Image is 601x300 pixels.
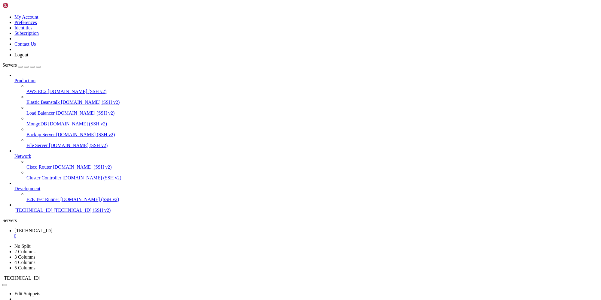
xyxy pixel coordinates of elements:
x-row: root@hiplet-30533:~# [2,57,523,62]
a: MongoDB [DOMAIN_NAME] (SSH v2) [26,121,599,127]
img: Shellngn [2,2,37,8]
a: 83.219.243.125 [14,228,599,239]
span: [DOMAIN_NAME] (SSH v2) [49,143,108,148]
a: Preferences [14,20,37,25]
span: [DOMAIN_NAME] (SSH v2) [53,164,112,169]
span: [DOMAIN_NAME] (SSH v2) [63,175,121,180]
x-row: -- End of keyboard-interactive prompts from server --------------------------- [2,7,523,13]
span: AWS EC2 [26,89,47,94]
span: Cisco Router [26,164,52,169]
li: AWS EC2 [DOMAIN_NAME] (SSH v2) [26,83,599,94]
span: Elastic Beanstalk [26,100,60,105]
span: [DOMAIN_NAME] (SSH v2) [61,100,120,105]
a: AWS EC2 [DOMAIN_NAME] (SSH v2) [26,89,599,94]
a: Identities [14,25,32,30]
li: MongoDB [DOMAIN_NAME] (SSH v2) [26,116,599,127]
x-row: -- Keyboard-interactive authentication prompts from server: ------------------ [2,2,523,7]
a: Edit Snippets [14,291,40,296]
span: [TECHNICAL_ID] [2,275,40,280]
x-row: individual files in /usr/share/doc/*/copyright. [2,32,523,37]
li: Network [14,148,599,181]
span: Backup Server [26,132,55,137]
x-row: The programs included with the Debian GNU/Linux system are free software; [2,22,523,28]
li: File Server [DOMAIN_NAME] (SSH v2) [26,137,599,148]
a: 3 Columns [14,254,35,259]
a: [TECHNICAL_ID] [TECHNICAL_ID] (SSH v2) [14,208,599,213]
a: Backup Server [DOMAIN_NAME] (SSH v2) [26,132,599,137]
span: [DOMAIN_NAME] (SSH v2) [48,121,107,126]
li: E2E Test Runner [DOMAIN_NAME] (SSH v2) [26,191,599,202]
x-row: the exact distribution terms for each program are described in the [2,27,523,32]
div: Servers [2,218,599,223]
li: Development [14,181,599,202]
span: [DOMAIN_NAME] (SSH v2) [56,110,115,115]
span: Development [14,186,40,191]
a: Servers [2,62,41,67]
li: [TECHNICAL_ID] [TECHNICAL_ID] (SSH v2) [14,202,599,213]
span: [TECHNICAL_ID] [14,208,52,213]
span: File Server [26,143,48,148]
x-row: Last login: [DATE] from [TECHNICAL_ID] [2,52,523,57]
li: Elastic Beanstalk [DOMAIN_NAME] (SSH v2) [26,94,599,105]
a: Cluster Controller [DOMAIN_NAME] (SSH v2) [26,175,599,181]
x-row: Debian GNU/Linux comes with ABSOLUTELY NO WARRANTY, to the extent [2,42,523,47]
a: Load Balancer [DOMAIN_NAME] (SSH v2) [26,110,599,116]
a: Development [14,186,599,191]
li: Cluster Controller [DOMAIN_NAME] (SSH v2) [26,170,599,181]
span: MongoDB [26,121,47,126]
li: Production [14,73,599,148]
span: [DOMAIN_NAME] (SSH v2) [60,197,119,202]
a: Network [14,154,599,159]
a: My Account [14,14,38,19]
a:  [14,233,599,239]
span: [DOMAIN_NAME] (SSH v2) [56,132,115,137]
li: Load Balancer [DOMAIN_NAME] (SSH v2) [26,105,599,116]
li: Cisco Router [DOMAIN_NAME] (SSH v2) [26,159,599,170]
a: Cisco Router [DOMAIN_NAME] (SSH v2) [26,164,599,170]
a: No Split [14,244,31,249]
a: 2 Columns [14,249,35,254]
li: Backup Server [DOMAIN_NAME] (SSH v2) [26,127,599,137]
a: Logout [14,52,28,57]
span: Production [14,78,35,83]
span: [TECHNICAL_ID] [14,228,52,233]
a: 4 Columns [14,260,35,265]
div: (21, 11) [56,57,58,62]
a: Elastic Beanstalk [DOMAIN_NAME] (SSH v2) [26,100,599,105]
a: E2E Test Runner [DOMAIN_NAME] (SSH v2) [26,197,599,202]
span: [DOMAIN_NAME] (SSH v2) [48,89,107,94]
a: File Server [DOMAIN_NAME] (SSH v2) [26,143,599,148]
span: Network [14,154,31,159]
a: Subscription [14,31,39,36]
x-row: Linux hiplet-30533 5.10.0-35-cloud-amd64 #1 SMP Debian 5.10.237-1 ([DATE]) x86_64 [2,12,523,17]
span: Load Balancer [26,110,55,115]
a: 5 Columns [14,265,35,270]
span: [TECHNICAL_ID] (SSH v2) [53,208,111,213]
span: Servers [2,62,17,67]
a: Production [14,78,599,83]
a: Contact Us [14,41,36,46]
span: Cluster Controller [26,175,61,180]
x-row: permitted by applicable law. [2,47,523,52]
span: E2E Test Runner [26,197,59,202]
